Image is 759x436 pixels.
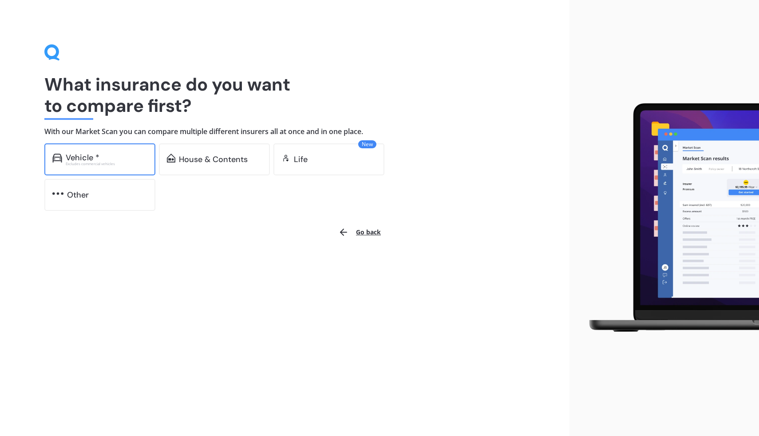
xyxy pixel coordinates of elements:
[52,154,62,163] img: car.f15378c7a67c060ca3f3.svg
[52,189,63,198] img: other.81dba5aafe580aa69f38.svg
[281,154,290,163] img: life.f720d6a2d7cdcd3ad642.svg
[167,154,175,163] img: home-and-contents.b802091223b8502ef2dd.svg
[67,190,89,199] div: Other
[294,155,308,164] div: Life
[179,155,248,164] div: House & Contents
[44,127,525,136] h4: With our Market Scan you can compare multiple different insurers all at once and in one place.
[358,140,376,148] span: New
[66,153,99,162] div: Vehicle *
[44,74,525,116] h1: What insurance do you want to compare first?
[333,222,386,243] button: Go back
[66,162,147,166] div: Excludes commercial vehicles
